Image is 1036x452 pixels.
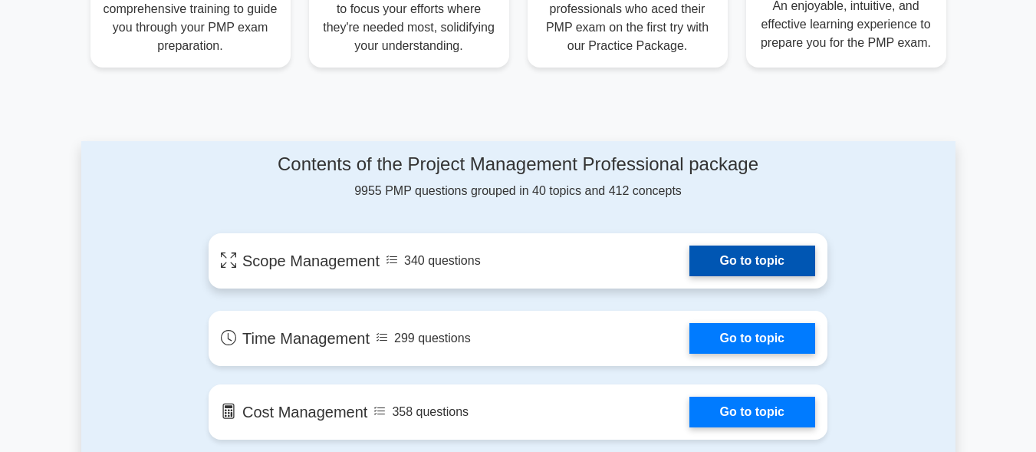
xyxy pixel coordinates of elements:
h4: Contents of the Project Management Professional package [209,153,827,176]
a: Go to topic [689,323,815,354]
a: Go to topic [689,246,815,276]
div: 9955 PMP questions grouped in 40 topics and 412 concepts [209,153,827,200]
a: Go to topic [689,397,815,427]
